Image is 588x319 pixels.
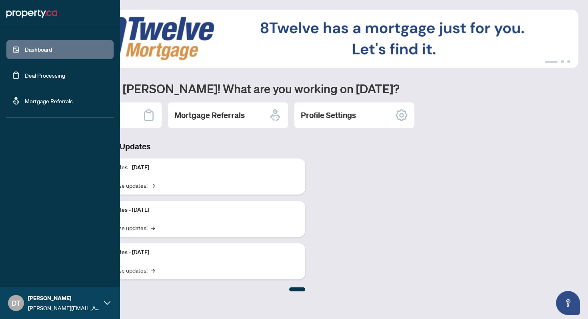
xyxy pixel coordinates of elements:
h2: Mortgage Referrals [174,110,245,121]
span: → [151,181,155,190]
button: 2 [561,60,564,63]
span: → [151,266,155,275]
p: Platform Updates - [DATE] [84,206,299,215]
img: logo [6,7,57,20]
a: Dashboard [25,46,52,53]
img: Slide 0 [42,10,578,68]
span: → [151,223,155,232]
button: 3 [567,60,570,63]
h3: Brokerage & Industry Updates [42,141,305,152]
p: Platform Updates - [DATE] [84,163,299,172]
p: Platform Updates - [DATE] [84,248,299,257]
h2: Profile Settings [301,110,356,121]
span: DT [12,297,21,309]
a: Mortgage Referrals [25,97,73,104]
h1: Welcome back [PERSON_NAME]! What are you working on [DATE]? [42,81,578,96]
button: 1 [545,60,558,63]
span: [PERSON_NAME] [28,294,100,303]
button: Open asap [556,291,580,315]
a: Deal Processing [25,72,65,79]
span: [PERSON_NAME][EMAIL_ADDRESS][DOMAIN_NAME] [28,303,100,312]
